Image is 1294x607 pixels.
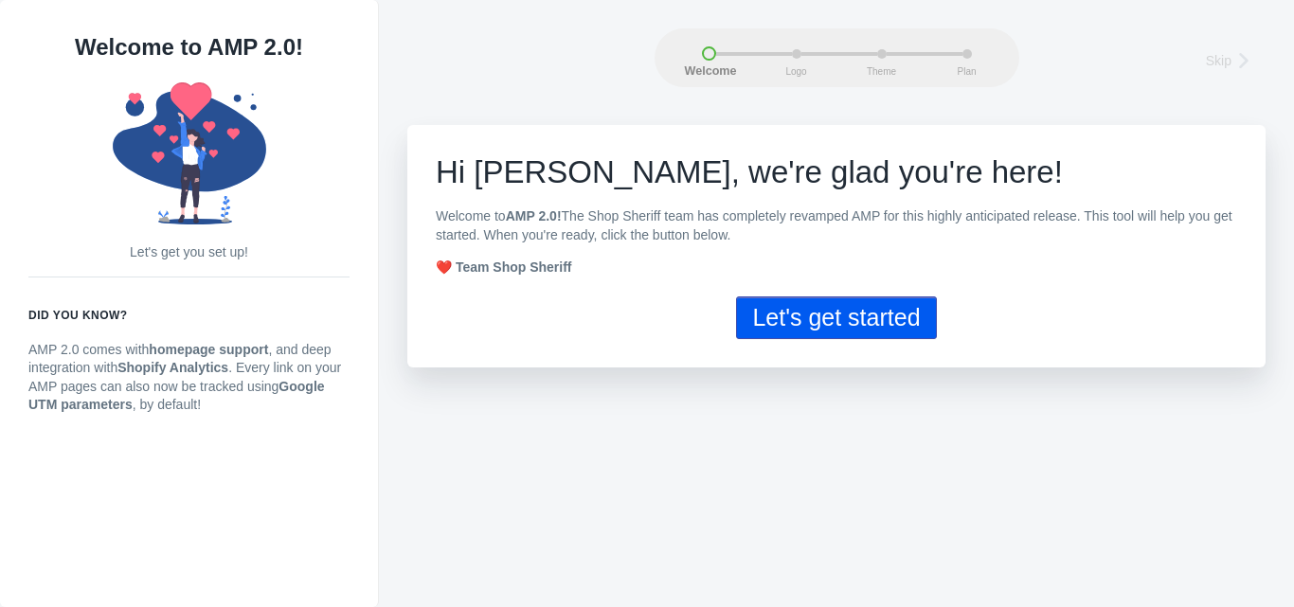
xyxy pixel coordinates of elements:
[117,360,228,375] strong: Shopify Analytics
[944,66,991,77] span: Plan
[1206,51,1231,70] span: Skip
[28,379,325,413] strong: Google UTM parameters
[685,65,732,79] span: Welcome
[436,154,771,189] span: Hi [PERSON_NAME], w
[506,208,562,223] b: AMP 2.0!
[436,259,572,275] strong: ❤️ Team Shop Sheriff
[858,66,906,77] span: Theme
[773,66,820,77] span: Logo
[1199,512,1271,584] iframe: Drift Widget Chat Controller
[28,28,350,66] h1: Welcome to AMP 2.0!
[149,342,268,357] strong: homepage support
[28,341,350,415] p: AMP 2.0 comes with , and deep integration with . Every link on your AMP pages can also now be tra...
[28,243,350,262] p: Let's get you set up!
[436,207,1237,244] p: Welcome to The Shop Sheriff team has completely revamped AMP for this highly anticipated release....
[736,296,936,339] button: Let's get started
[1206,46,1261,72] a: Skip
[28,306,350,325] h6: Did you know?
[436,153,1237,191] h1: e're glad you're here!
